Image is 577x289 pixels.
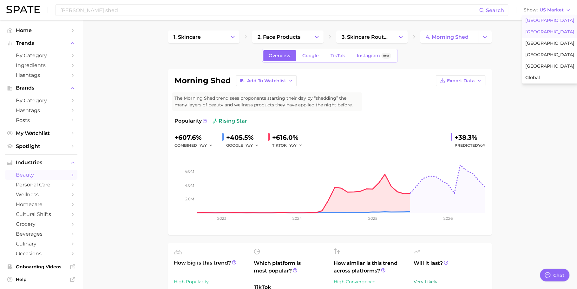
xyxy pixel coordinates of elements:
[5,170,77,180] a: beauty
[16,264,67,270] span: Onboarding Videos
[478,30,492,43] button: Change Category
[174,95,357,108] span: The Morning Shed trend sees proponents starting their day by “shedding” the many layers of beauty...
[200,143,207,148] span: YoY
[254,259,326,280] span: Which platform is most popular?
[5,115,77,125] a: Posts
[16,62,67,68] span: Ingredients
[292,216,302,221] tspan: 2024
[420,30,478,43] a: 4. morning shed
[5,50,77,60] a: by Category
[426,34,469,40] span: 4. morning shed
[334,259,406,275] span: How similar is this trend across platforms?
[5,190,77,199] a: wellness
[524,8,538,12] span: Show
[16,221,67,227] span: grocery
[5,38,77,48] button: Trends
[310,30,324,43] button: Change Category
[5,83,77,93] button: Brands
[5,219,77,229] a: grocery
[16,85,67,91] span: Brands
[246,143,253,148] span: YoY
[455,142,485,149] span: Predicted
[174,77,231,84] h1: morning shed
[5,96,77,105] a: by Category
[5,141,77,151] a: Spotlight
[5,262,77,272] a: Onboarding Videos
[16,117,67,123] span: Posts
[16,172,67,178] span: beauty
[16,107,67,113] span: Hashtags
[16,40,67,46] span: Trends
[246,142,259,149] button: YoY
[16,27,67,33] span: Home
[5,275,77,284] a: Help
[297,50,324,61] a: Google
[60,5,479,16] input: Search here for a brand, industry, or ingredient
[16,72,67,78] span: Hashtags
[263,50,296,61] a: Overview
[16,211,67,217] span: cultural shifts
[16,130,67,136] span: My Watchlist
[168,30,226,43] a: 1. skincare
[5,239,77,249] a: culinary
[6,6,40,13] img: SPATE
[357,53,380,58] span: Instagram
[443,216,452,221] tspan: 2026
[486,7,504,13] span: Search
[236,75,297,86] button: Add to Watchlist
[394,30,408,43] button: Change Category
[16,201,67,207] span: homecare
[16,192,67,198] span: wellness
[336,30,394,43] a: 3. skincare routines
[174,117,202,125] span: Popularity
[5,229,77,239] a: beverages
[5,25,77,35] a: Home
[525,75,540,80] span: Global
[174,142,217,149] div: combined
[252,30,310,43] a: 2. face products
[226,30,239,43] button: Change Category
[289,143,297,148] span: YoY
[16,277,67,282] span: Help
[436,75,485,86] button: Export Data
[5,158,77,167] button: Industries
[174,34,201,40] span: 1. skincare
[522,6,572,14] button: ShowUS Market
[414,278,486,286] div: Very Likely
[5,128,77,138] a: My Watchlist
[5,249,77,259] a: occasions
[16,143,67,149] span: Spotlight
[174,259,246,275] span: How big is this trend?
[174,132,217,143] div: +607.6%
[342,34,389,40] span: 3. skincare routines
[212,117,247,125] span: rising star
[302,53,319,58] span: Google
[5,180,77,190] a: personal care
[16,182,67,188] span: personal care
[174,278,246,286] div: High Popularity
[247,78,286,84] span: Add to Watchlist
[5,209,77,219] a: cultural shifts
[478,143,485,148] span: YoY
[540,8,564,12] span: US Market
[217,216,226,221] tspan: 2023
[16,52,67,58] span: by Category
[447,78,475,84] span: Export Data
[16,231,67,237] span: beverages
[5,199,77,209] a: homecare
[16,160,67,165] span: Industries
[16,97,67,104] span: by Category
[331,53,345,58] span: TikTok
[212,118,217,124] img: rising star
[16,241,67,247] span: culinary
[525,18,574,23] span: [GEOGRAPHIC_DATA]
[5,105,77,115] a: Hashtags
[383,53,389,58] span: Beta
[272,142,307,149] div: TIKTOK
[16,251,67,257] span: occasions
[5,70,77,80] a: Hashtags
[525,41,574,46] span: [GEOGRAPHIC_DATA]
[272,132,307,143] div: +616.0%
[289,142,303,149] button: YoY
[368,216,377,221] tspan: 2025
